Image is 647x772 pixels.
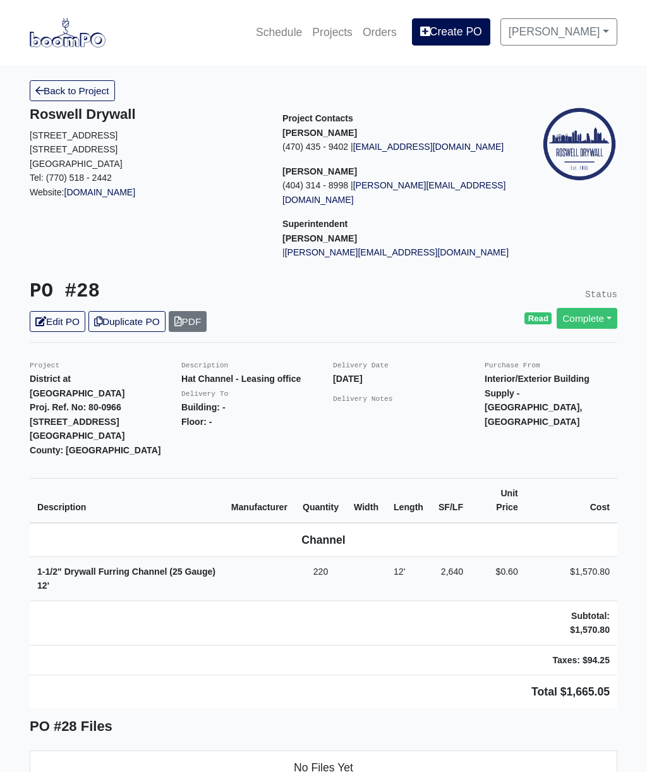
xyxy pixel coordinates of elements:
[412,18,490,45] a: Create PO
[282,219,348,229] span: Superintendent
[471,478,526,523] th: Unit Price
[285,247,509,257] a: [PERSON_NAME][EMAIL_ADDRESS][DOMAIN_NAME]
[333,362,389,369] small: Delivery Date
[251,18,307,46] a: Schedule
[30,80,115,101] a: Back to Project
[500,18,617,45] a: [PERSON_NAME]
[485,372,617,429] p: Interior/Exterior Building Supply - [GEOGRAPHIC_DATA], [GEOGRAPHIC_DATA]
[30,106,263,199] div: Website:
[295,478,346,523] th: Quantity
[30,18,106,47] img: boomPO
[485,362,540,369] small: Purchase From
[307,18,358,46] a: Projects
[30,362,59,369] small: Project
[333,395,393,403] small: Delivery Notes
[526,478,617,523] th: Cost
[282,128,357,138] strong: [PERSON_NAME]
[224,478,295,523] th: Manufacturer
[30,311,85,332] a: Edit PO
[353,142,504,152] a: [EMAIL_ADDRESS][DOMAIN_NAME]
[30,142,263,157] p: [STREET_ADDRESS]
[333,374,363,384] strong: [DATE]
[301,534,345,546] b: Channel
[30,675,617,709] td: Total $1,665.05
[282,245,516,260] p: |
[282,180,505,205] a: [PERSON_NAME][EMAIL_ADDRESS][DOMAIN_NAME]
[30,106,263,123] h5: Roswell Drywall
[295,556,346,601] td: 220
[64,187,136,197] a: [DOMAIN_NAME]
[88,311,166,332] a: Duplicate PO
[524,312,552,325] span: Read
[30,431,124,441] strong: [GEOGRAPHIC_DATA]
[526,556,617,601] td: $1,570.80
[30,280,314,303] h3: PO #28
[181,390,228,398] small: Delivery To
[557,308,617,329] a: Complete
[282,178,516,207] p: (404) 314 - 8998 |
[282,113,353,123] span: Project Contacts
[358,18,402,46] a: Orders
[282,166,357,176] strong: [PERSON_NAME]
[585,290,617,300] small: Status
[282,233,357,243] strong: [PERSON_NAME]
[431,556,471,601] td: 2,640
[30,478,224,523] th: Description
[431,478,471,523] th: SF/LF
[30,417,119,427] strong: [STREET_ADDRESS]
[30,374,124,398] strong: District at [GEOGRAPHIC_DATA]
[37,580,49,591] span: 12'
[169,311,207,332] a: PDF
[181,362,228,369] small: Description
[30,171,263,185] p: Tel: (770) 518 - 2442
[181,402,226,412] strong: Building: -
[30,445,161,455] strong: County: [GEOGRAPHIC_DATA]
[282,140,516,154] p: (470) 435 - 9402 |
[181,417,212,427] strong: Floor: -
[181,374,301,384] strong: Hat Channel - Leasing office
[394,567,405,577] span: 12'
[386,478,431,523] th: Length
[471,556,526,601] td: $0.60
[37,567,215,591] strong: 1-1/2" Drywall Furring Channel (25 Gauge)
[30,157,263,171] p: [GEOGRAPHIC_DATA]
[30,402,121,412] strong: Proj. Ref. No: 80-0966
[526,645,617,675] td: Taxes: $94.25
[526,601,617,645] td: Subtotal: $1,570.80
[30,718,617,735] h5: PO #28 Files
[30,128,263,143] p: [STREET_ADDRESS]
[346,478,386,523] th: Width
